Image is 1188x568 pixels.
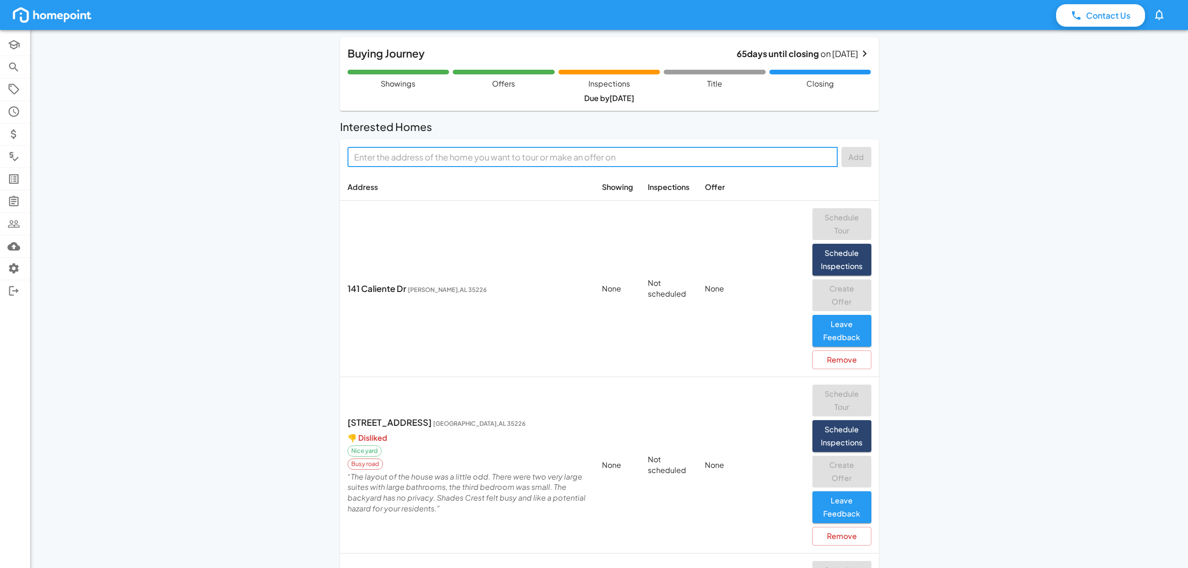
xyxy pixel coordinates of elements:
[707,78,722,89] p: Title
[737,48,819,59] b: 65 days until closing
[812,420,871,452] button: Schedule Inspections
[381,78,415,89] p: Showings
[812,350,871,369] button: Remove
[705,460,797,471] p: None
[648,278,690,299] p: Not scheduled
[584,93,634,104] p: Due by [DATE]
[408,286,487,293] span: [PERSON_NAME] , AL 35226
[812,527,871,546] button: Remove
[350,150,833,164] input: Enter the address of the home you want to tour or make an offer on
[812,279,871,311] span: You have a pending offer on another property.
[433,420,526,427] span: [GEOGRAPHIC_DATA] , AL 35226
[769,70,871,89] div: Closing is scheduled. Prepare for the final walkthrough and document signing.
[806,78,834,89] p: Closing
[588,78,630,89] p: Inspections
[737,47,858,60] p: on [DATE]
[348,433,387,444] p: 👎 Disliked
[348,282,587,295] p: 141 Caliente Dr
[602,284,633,294] p: None
[602,460,633,471] p: None
[812,491,871,523] button: Leave Feedback
[340,118,432,136] h6: Interested Homes
[705,284,797,294] p: None
[348,416,587,429] p: [STREET_ADDRESS]
[812,456,871,488] span: You have a pending offer on another property.
[648,182,690,193] p: Inspections
[664,70,766,89] div: Title work hasn't begun yet. This typically occurs after the inspection period.
[492,78,515,89] p: Offers
[1086,9,1130,22] p: Contact Us
[348,472,587,515] p: “ The layout of the house was a little odd. There were two very large suites with large bathrooms...
[558,70,660,104] div: You need to schedule a home inspection. You typically have 7-10 days to complete this.
[602,182,633,193] p: Showing
[348,446,381,455] span: Nice yard
[648,454,690,476] p: Not scheduled
[812,244,871,276] button: Schedule Inspections
[11,6,93,24] img: homepoint_logo_white.png
[348,70,449,89] div: You have an accepted offer and showings are complete.
[348,45,425,62] h6: Buying Journey
[705,182,797,193] p: Offer
[812,315,871,347] button: Leave Feedback
[453,70,555,89] div: Your offer has been accepted! We'll now proceed with your due diligence steps.
[348,182,587,193] p: Address
[348,459,383,468] span: Busy road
